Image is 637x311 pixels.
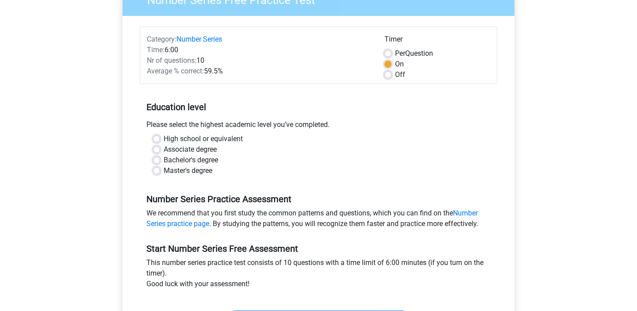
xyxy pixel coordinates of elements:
[147,35,177,43] span: Category:
[140,45,378,55] div: 6:00
[140,208,497,233] div: We recommend that you first study the common patterns and questions, which you can find on the . ...
[395,69,405,80] label: Off
[146,243,491,254] h5: Start Number Series Free Assessment
[395,59,404,69] label: On
[140,119,497,134] div: Please select the highest academic level you’ve completed.
[140,55,378,66] div: 10
[140,257,497,293] div: This number series practice test consists of 10 questions with a time limit of 6:00 minutes (if y...
[147,67,204,75] span: Average % correct:
[177,35,222,43] a: Number Series
[164,134,243,144] label: High school or equivalent
[164,155,218,165] label: Bachelor's degree
[395,48,433,59] label: Question
[140,66,378,77] div: 59.5%
[164,144,217,155] label: Associate degree
[384,34,490,48] div: Timer
[395,49,405,58] span: Per
[146,194,491,204] h5: Number Series Practice Assessment
[164,165,212,176] label: Master's degree
[146,98,491,116] h5: Education level
[147,46,165,54] span: Time:
[147,56,196,65] span: Nr of questions:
